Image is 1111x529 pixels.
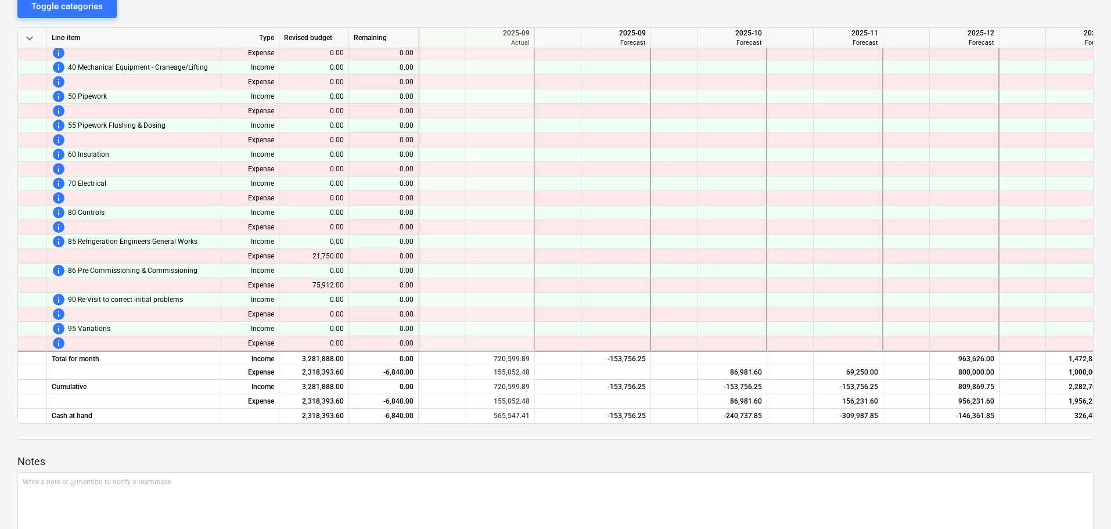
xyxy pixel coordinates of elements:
span: This line-item cannot be forecasted before price for client is updated. To change this, contact y... [52,235,66,249]
div: Forecast [1051,38,1110,47]
div: -153,756.25 [818,380,878,394]
span: This line-item cannot be forecasted before price for client is updated. To change this, contact y... [52,293,66,307]
span: This line-item cannot be forecasted before revised budget is updated [52,104,66,118]
span: This line-item cannot be forecasted before price for client is updated. To change this, contact y... [52,177,66,190]
span: This line-item cannot be forecasted before revised budget is updated [52,307,66,321]
span: This line-item cannot be forecasted before price for client is updated. To change this, contact y... [52,60,66,74]
div: Cumulative [47,380,221,394]
div: 0.00 [354,220,414,235]
span: This line-item cannot be forecasted before price for client is updated. To change this, contact y... [52,206,66,219]
div: 2025-09 [586,28,646,38]
div: Income [221,206,279,220]
span: 55 Pipework Flushing & Dosing [68,118,166,133]
div: 2,318,393.60 [279,409,349,423]
div: 3,281,888.00 [279,380,349,394]
div: Income [221,147,279,162]
div: 0.00 [354,46,414,60]
div: Remaining [349,28,419,48]
div: Income [221,177,279,191]
div: 0.00 [279,60,349,75]
div: 0.00 [354,336,414,351]
span: This line-item cannot be forecasted before price for client is updated. To change this, contact y... [52,147,66,161]
div: 0.00 [354,249,414,264]
div: Income [221,322,279,336]
div: Income [221,380,279,394]
span: 70 Electrical [68,177,106,191]
div: Expense [221,394,279,409]
div: 2025-09 [470,28,530,38]
span: This line-item cannot be forecasted before revised budget is updated [52,191,66,205]
div: Expense [221,278,279,293]
span: 40 Mechanical Equipment - Craneage/Lifting [68,60,208,75]
span: 95 Variations [68,322,110,336]
div: Expense [221,365,279,380]
div: 0.00 [279,104,349,118]
div: 1,000,000.00 [1051,365,1110,380]
div: 0.00 [354,133,414,147]
div: 720,599.89 [470,352,530,366]
div: 0.00 [354,89,414,104]
div: Expense [221,336,279,351]
div: Type [221,28,279,48]
span: This line-item cannot be forecasted before revised budget is updated [52,133,66,147]
div: -146,361.85 [934,409,994,423]
p: Notes [17,455,1094,469]
div: Income [221,60,279,75]
div: 565,547.41 [470,409,530,423]
div: 21,750.00 [279,249,349,264]
div: 0.00 [354,104,414,118]
div: 0.00 [354,322,414,336]
div: Income [221,351,279,365]
div: 809,869.75 [934,380,994,394]
div: 0.00 [354,307,414,322]
div: 0.00 [279,89,349,104]
div: 0.00 [354,235,414,249]
div: 155,052.48 [470,394,530,409]
div: Line-item [47,28,221,48]
div: 2025-12 [934,28,994,38]
span: keyboard_arrow_down [23,31,37,45]
div: -6,840.00 [349,409,419,423]
div: Forecast [702,38,762,47]
span: This line-item cannot be forecasted before revised budget is updated [52,336,66,350]
div: Expense [221,191,279,206]
div: 0.00 [279,46,349,60]
div: 0.00 [279,191,349,206]
div: 0.00 [279,162,349,177]
div: Chat Widget [1053,473,1111,529]
div: 0.00 [279,147,349,162]
div: -6,840.00 [349,365,419,380]
div: -153,756.25 [586,380,646,394]
div: Expense [221,46,279,60]
div: 0.00 [279,206,349,220]
div: 0.00 [279,336,349,351]
div: 326,471.07 [1051,409,1110,423]
div: 0.00 [354,60,414,75]
div: Expense [221,104,279,118]
div: 86,981.60 [702,365,762,380]
span: This line-item cannot be forecasted before price for client is updated. To change this, contact y... [52,89,66,103]
div: Income [221,89,279,104]
div: 2025-10 [702,28,762,38]
div: 69,250.00 [818,365,878,380]
div: Income [221,293,279,307]
div: -309,987.85 [818,409,878,423]
div: 0.00 [349,351,419,365]
div: Expense [221,133,279,147]
div: -153,756.25 [586,409,646,423]
div: 0.00 [279,264,349,278]
div: 0.00 [354,118,414,133]
div: 0.00 [279,235,349,249]
div: 0.00 [354,75,414,89]
div: 86,981.60 [702,394,762,409]
span: This line-item cannot be forecasted before revised budget is updated [52,220,66,234]
span: This line-item cannot be forecasted before price for client is updated. To change this, contact y... [52,118,66,132]
div: Forecast [934,38,994,47]
div: 2,282,702.67 [1051,380,1110,394]
div: Cash at hand [47,409,221,423]
div: -6,840.00 [349,394,419,409]
div: 0.00 [279,118,349,133]
div: Expense [221,162,279,177]
span: 60 Insulation [68,147,109,162]
div: Expense [221,249,279,264]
